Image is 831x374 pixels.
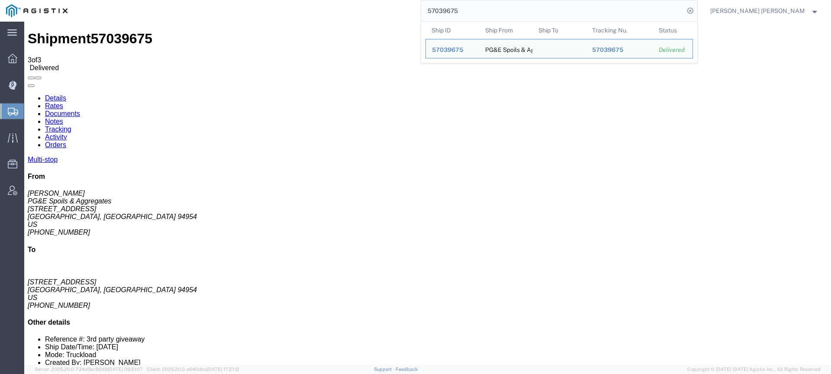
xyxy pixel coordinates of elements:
[6,4,68,17] img: logo
[586,22,653,39] th: Tracking Nu.
[24,22,831,365] iframe: FS Legacy Container
[592,46,623,53] span: 57039675
[592,45,647,55] div: 57039675
[659,45,686,55] div: Delivered
[532,22,586,39] th: Ship To
[485,39,527,58] div: PG&E Spoils & Aggregates
[479,22,533,39] th: Ship From
[432,46,463,53] span: 57039675
[108,367,143,372] span: [DATE] 09:51:07
[687,366,821,373] span: Copyright © [DATE]-[DATE] Agistix Inc., All Rights Reserved
[425,22,479,39] th: Ship ID
[425,22,697,63] table: Search Results
[374,367,396,372] a: Support
[421,0,684,21] input: Search for shipment number, reference number
[710,6,819,16] button: [PERSON_NAME] [PERSON_NAME]
[207,367,239,372] span: [DATE] 17:21:12
[653,22,693,39] th: Status
[396,367,418,372] a: Feedback
[432,45,473,55] div: 57039675
[35,367,143,372] span: Server: 2025.20.0-734e5bc92d9
[147,367,239,372] span: Client: 2025.20.0-e640dba
[21,337,803,345] li: Created By: [PERSON_NAME]
[710,6,805,16] span: Kayte Bray Dogali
